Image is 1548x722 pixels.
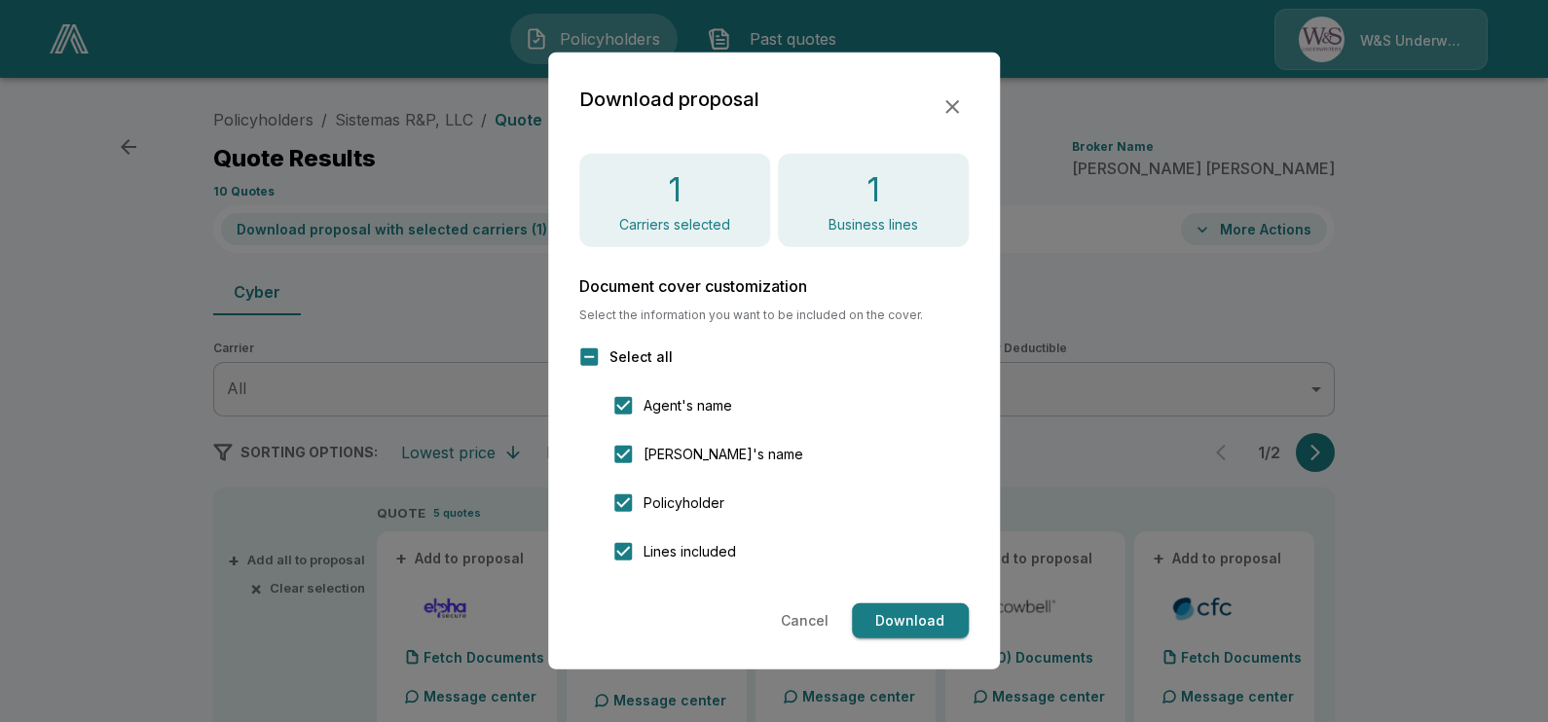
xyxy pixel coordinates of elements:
[644,444,803,464] span: [PERSON_NAME]'s name
[619,218,730,232] p: Carriers selected
[644,492,724,513] span: Policyholder
[609,346,673,367] span: Select all
[829,218,918,232] p: Business lines
[773,603,836,639] button: Cancel
[866,169,880,210] h4: 1
[668,169,682,210] h4: 1
[579,84,759,115] h2: Download proposal
[644,541,736,561] span: Lines included
[852,603,969,639] button: Download
[579,278,969,294] h6: Document cover customization
[644,395,732,415] span: Agent's name
[579,309,969,321] span: Select the information you want to be included on the cover.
